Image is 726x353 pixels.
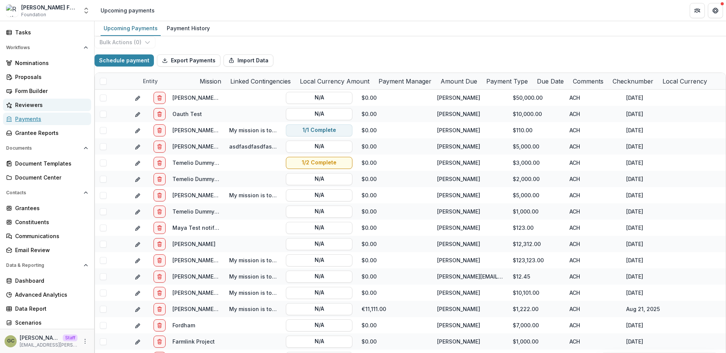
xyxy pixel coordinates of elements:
div: [PERSON_NAME] [437,142,480,150]
div: Proposals [15,73,85,81]
div: [DATE] [622,252,678,268]
button: edit [135,256,141,264]
p: [PERSON_NAME] [20,334,60,342]
a: Dashboard [3,274,91,287]
p: Staff [63,334,78,341]
div: $1,222.00 [508,301,565,317]
button: delete [154,222,166,234]
a: [PERSON_NAME] TEST [172,290,231,296]
div: [PERSON_NAME] [437,240,480,248]
button: edit [135,338,141,345]
a: Temelio Dummy nonprofittttttttt a4 sda16s5d [172,176,290,182]
div: ACH [565,122,622,138]
button: Export Payments [157,54,220,67]
div: $0.00 [357,220,433,236]
button: edit [135,289,141,297]
div: Data Report [15,305,85,313]
div: ACH [565,106,622,122]
button: Schedule payment [95,54,154,67]
a: Document Center [3,171,91,184]
div: Payment History [164,23,213,34]
div: Scenarios [15,319,85,327]
button: edit [135,207,141,215]
a: Nominations [3,57,91,69]
button: delete [154,124,166,136]
div: Payment Manager [374,73,436,89]
a: [PERSON_NAME] TEST [172,306,231,312]
button: delete [154,141,166,153]
div: Entity [138,73,195,89]
div: Reviewers [15,101,85,109]
a: [PERSON_NAME] Draft Test [172,94,243,101]
div: Mission [195,73,226,89]
div: Due Date [532,73,568,89]
div: Amount Due [436,73,482,89]
div: Amount Due [436,77,482,86]
div: $0.00 [357,252,433,268]
a: [PERSON_NAME] TEST [172,273,231,280]
div: $50,000.00 [508,90,565,106]
div: ACH [565,171,622,187]
div: My mission is to save trees [229,191,277,199]
div: [DATE] [622,187,678,203]
div: ACH [565,252,622,268]
button: delete [154,157,166,169]
div: [PERSON_NAME] [437,256,480,264]
a: Scenarios [3,316,91,329]
button: edit [135,272,141,280]
div: $123.00 [508,220,565,236]
div: $110.00 [508,122,565,138]
div: $1,000.00 [508,333,565,350]
button: N/A [286,206,352,218]
div: [DATE] [622,285,678,301]
a: Proposals [3,71,91,83]
div: €11,111.00 [357,301,433,317]
div: Mission [195,77,226,86]
div: $0.00 [357,317,433,333]
button: Get Help [708,3,723,18]
button: edit [135,126,141,134]
button: Import Data [223,54,273,67]
div: Grantee Reports [15,129,85,137]
div: [DATE] [622,333,678,350]
div: My mission is to save trees [229,272,277,280]
div: ACH [565,90,622,106]
button: N/A [286,254,352,266]
div: ACH [565,236,622,252]
div: [PERSON_NAME] [437,191,480,199]
button: edit [135,305,141,313]
button: N/A [286,271,352,283]
div: $2,000.00 [508,171,565,187]
button: More [81,337,90,346]
button: Open Workflows [3,42,91,54]
div: ACH [565,220,622,236]
div: $0.00 [357,203,433,220]
div: [DATE] [622,155,678,171]
button: delete [154,173,166,185]
div: [PERSON_NAME] [437,175,480,183]
a: Tasks [3,26,91,39]
div: Nominations [15,59,85,67]
a: Upcoming Payments [101,21,161,36]
div: Upcoming Payments [101,23,161,34]
div: $0.00 [357,138,433,155]
div: Local Currency [658,73,712,89]
a: Form Builder [3,85,91,97]
a: [PERSON_NAME] [172,241,216,247]
div: $5,000.00 [508,138,565,155]
div: $0.00 [357,236,433,252]
div: [PERSON_NAME] [437,207,480,215]
button: N/A [286,238,352,250]
a: Farmlink Project [172,338,215,345]
button: delete [154,319,166,331]
a: Payment History [164,21,213,36]
div: $123,123.00 [508,252,565,268]
button: delete [154,238,166,250]
div: ACH [565,333,622,350]
div: [DATE] [622,122,678,138]
div: Comments [568,73,608,89]
div: Form Builder [15,87,85,95]
div: Constituents [15,218,85,226]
